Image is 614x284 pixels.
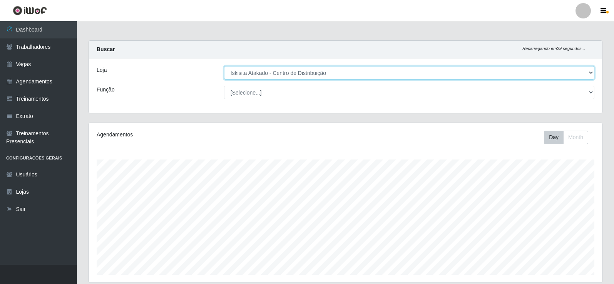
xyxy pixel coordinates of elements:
label: Loja [97,66,107,74]
label: Função [97,86,115,94]
button: Day [544,131,564,144]
img: CoreUI Logo [13,6,47,15]
div: Toolbar with button groups [544,131,594,144]
i: Recarregando em 29 segundos... [522,46,585,51]
button: Month [563,131,588,144]
strong: Buscar [97,46,115,52]
div: First group [544,131,588,144]
div: Agendamentos [97,131,297,139]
